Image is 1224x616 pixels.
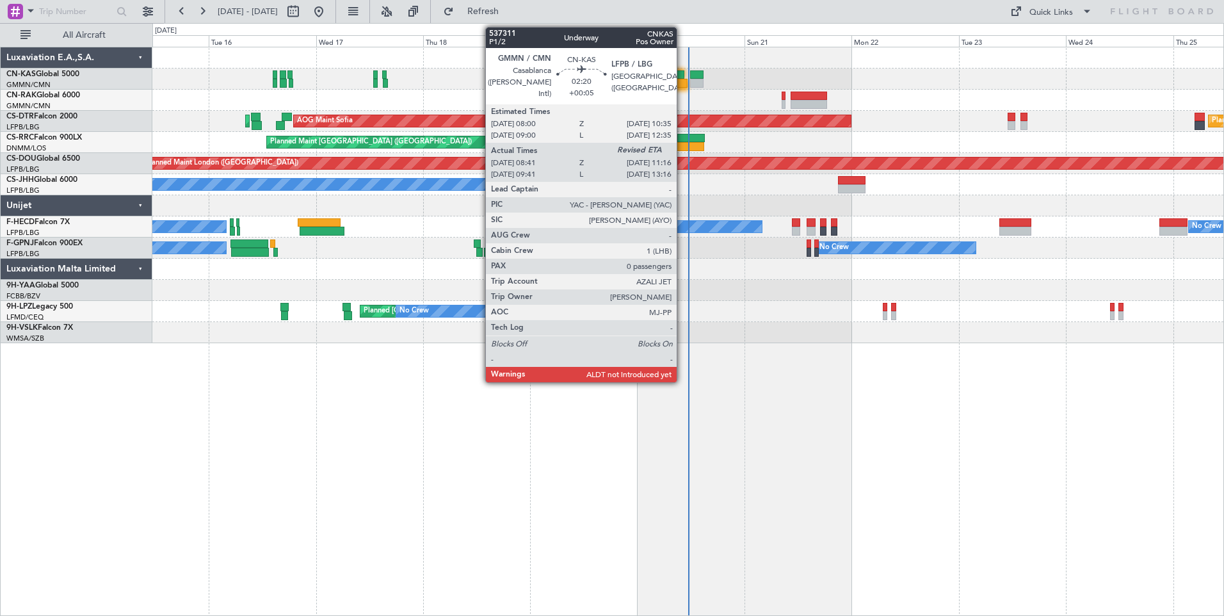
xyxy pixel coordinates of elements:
[33,31,135,40] span: All Aircraft
[6,113,77,120] a: CS-DTRFalcon 2000
[6,303,32,311] span: 9H-LPZ
[6,312,44,322] a: LFMD/CEQ
[6,92,36,99] span: CN-RAK
[14,25,139,45] button: All Aircraft
[1192,217,1221,236] div: No Crew
[1029,6,1073,19] div: Quick Links
[6,134,34,142] span: CS-RRC
[6,101,51,111] a: GMMN/CMN
[209,35,316,47] div: Tue 16
[155,26,177,36] div: [DATE]
[6,218,35,226] span: F-HECD
[456,7,510,16] span: Refresh
[423,35,530,47] div: Thu 18
[6,122,40,132] a: LFPB/LBG
[745,35,851,47] div: Sun 21
[6,228,40,238] a: LFPB/LBG
[297,111,353,131] div: AOG Maint Sofia
[6,239,34,247] span: F-GPNJ
[6,143,46,153] a: DNMM/LOS
[6,291,40,301] a: FCBB/BZV
[6,324,73,332] a: 9H-VSLKFalcon 7X
[6,218,70,226] a: F-HECDFalcon 7X
[364,302,545,321] div: Planned [GEOGRAPHIC_DATA] ([GEOGRAPHIC_DATA])
[6,92,80,99] a: CN-RAKGlobal 6000
[6,176,77,184] a: CS-JHHGlobal 6000
[6,70,79,78] a: CN-KASGlobal 5000
[6,186,40,195] a: LFPB/LBG
[6,155,80,163] a: CS-DOUGlobal 6500
[145,154,298,173] div: Planned Maint London ([GEOGRAPHIC_DATA])
[6,249,40,259] a: LFPB/LBG
[102,35,209,47] div: Mon 15
[587,217,616,236] div: No Crew
[218,6,278,17] span: [DATE] - [DATE]
[437,1,514,22] button: Refresh
[39,2,113,21] input: Trip Number
[6,80,51,90] a: GMMN/CMN
[6,134,82,142] a: CS-RRCFalcon 900LX
[959,35,1066,47] div: Tue 23
[6,324,38,332] span: 9H-VSLK
[569,217,771,236] div: Planned Maint [GEOGRAPHIC_DATA] ([GEOGRAPHIC_DATA])
[270,133,472,152] div: Planned Maint [GEOGRAPHIC_DATA] ([GEOGRAPHIC_DATA])
[1066,35,1173,47] div: Wed 24
[399,302,429,321] div: No Crew
[249,111,314,131] div: Planned Maint Sofia
[316,35,423,47] div: Wed 17
[1004,1,1099,22] button: Quick Links
[6,303,73,311] a: 9H-LPZLegacy 500
[504,238,639,257] div: AOG Maint Paris ([GEOGRAPHIC_DATA])
[6,239,83,247] a: F-GPNJFalcon 900EX
[6,176,34,184] span: CS-JHH
[6,165,40,174] a: LFPB/LBG
[6,282,35,289] span: 9H-YAA
[6,113,34,120] span: CS-DTR
[6,334,44,343] a: WMSA/SZB
[6,70,36,78] span: CN-KAS
[6,155,36,163] span: CS-DOU
[6,282,79,289] a: 9H-YAAGlobal 5000
[530,35,637,47] div: Fri 19
[819,238,849,257] div: No Crew
[638,35,745,47] div: Sat 20
[851,35,958,47] div: Mon 22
